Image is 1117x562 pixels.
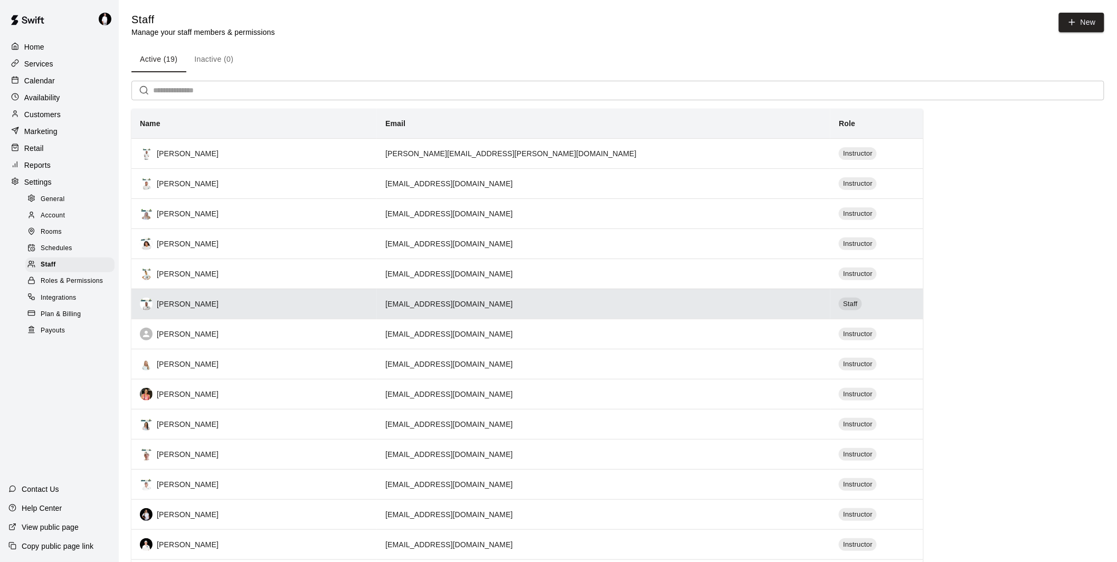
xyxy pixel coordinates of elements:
[41,276,103,287] span: Roles & Permissions
[839,119,855,128] b: Role
[839,299,862,309] span: Staff
[839,177,877,190] div: Instructor
[839,209,877,219] span: Instructor
[25,323,115,338] div: Payouts
[839,329,877,339] span: Instructor
[186,47,242,72] button: Inactive (0)
[377,168,830,198] td: [EMAIL_ADDRESS][DOMAIN_NAME]
[41,326,65,336] span: Payouts
[839,239,877,249] span: Instructor
[377,289,830,319] td: [EMAIL_ADDRESS][DOMAIN_NAME]
[839,480,877,490] span: Instructor
[25,224,119,241] a: Rooms
[25,291,115,306] div: Integrations
[377,198,830,228] td: [EMAIL_ADDRESS][DOMAIN_NAME]
[41,293,77,303] span: Integrations
[839,540,877,550] span: Instructor
[25,290,119,306] a: Integrations
[24,42,44,52] p: Home
[140,448,153,461] img: fc762c95-c6e5-47d4-848a-34b15301e1dc%2Fb10cdc4e-16b1-4094-9c28-146ed9c63e36_Social%2520BIOS%2520(...
[377,529,830,559] td: [EMAIL_ADDRESS][DOMAIN_NAME]
[140,358,368,370] div: [PERSON_NAME]
[25,306,119,322] a: Plan & Billing
[377,409,830,439] td: [EMAIL_ADDRESS][DOMAIN_NAME]
[97,8,119,30] div: Travis Hamilton
[140,388,368,401] div: [PERSON_NAME]
[24,109,61,120] p: Customers
[25,257,119,273] a: Staff
[839,179,877,189] span: Instructor
[839,207,877,220] div: Instructor
[839,450,877,460] span: Instructor
[140,207,368,220] div: [PERSON_NAME]
[839,508,877,521] div: Instructor
[8,90,110,106] div: Availability
[140,358,153,370] img: fc762c95-c6e5-47d4-848a-34b15301e1dc%2F0bbfd387-9e56-48e6-af99-2ab2355a541c_image-1732048258962
[8,157,110,173] a: Reports
[839,147,877,160] div: Instructor
[839,420,877,430] span: Instructor
[839,328,877,340] div: Instructor
[22,484,59,494] p: Contact Us
[377,138,830,168] td: [PERSON_NAME][EMAIL_ADDRESS][PERSON_NAME][DOMAIN_NAME]
[140,478,368,491] div: [PERSON_NAME]
[1059,13,1104,32] a: New
[24,126,58,137] p: Marketing
[41,260,56,270] span: Staff
[25,225,115,240] div: Rooms
[25,192,115,207] div: General
[839,388,877,401] div: Instructor
[140,328,368,340] div: [PERSON_NAME]
[8,56,110,72] a: Services
[8,107,110,122] a: Customers
[8,73,110,89] a: Calendar
[41,194,65,205] span: General
[8,123,110,139] a: Marketing
[839,478,877,491] div: Instructor
[377,259,830,289] td: [EMAIL_ADDRESS][DOMAIN_NAME]
[140,268,153,280] img: fc762c95-c6e5-47d4-848a-34b15301e1dc%2Fa80f3e5e-5b2b-40ac-86eb-6474e902ccbc_image-1741624906104
[41,211,65,221] span: Account
[41,309,81,320] span: Plan & Billing
[839,358,877,370] div: Instructor
[377,499,830,529] td: [EMAIL_ADDRESS][DOMAIN_NAME]
[839,510,877,520] span: Instructor
[25,274,115,289] div: Roles & Permissions
[24,59,53,69] p: Services
[140,147,368,160] div: [PERSON_NAME]
[8,140,110,156] a: Retail
[839,448,877,461] div: Instructor
[22,522,79,532] p: View public page
[377,469,830,499] td: [EMAIL_ADDRESS][DOMAIN_NAME]
[25,241,119,257] a: Schedules
[140,207,153,220] img: fc762c95-c6e5-47d4-848a-34b15301e1dc%2Fa465dee8-ea99-47bd-9939-6b87da40c0ff_image-1751384779104
[140,538,153,551] img: fc762c95-c6e5-47d4-848a-34b15301e1dc%2F8a2d2277-0ee9-4e74-bea8-ce3edda699bb_Social%2520BIOS%2520(...
[140,508,153,521] img: fc762c95-c6e5-47d4-848a-34b15301e1dc%2Ffb194143-65dd-4fb6-aa63-8750c4d1915c_~BBR%2520Shelly.jpg
[131,47,186,72] button: Active (19)
[25,191,119,207] a: General
[140,298,153,310] img: fc762c95-c6e5-47d4-848a-34b15301e1dc%2F854fe806-d241-45fa-b9bc-4de4dfde289a_image-1738008811241
[140,147,153,160] img: fc762c95-c6e5-47d4-848a-34b15301e1dc%2F9360333a-a148-479c-8d84-d9131e6deb5e_image-1755009413294
[385,119,405,128] b: Email
[24,177,52,187] p: Settings
[25,322,119,339] a: Payouts
[8,39,110,55] a: Home
[140,268,368,280] div: [PERSON_NAME]
[377,379,830,409] td: [EMAIL_ADDRESS][DOMAIN_NAME]
[140,237,153,250] img: fc762c95-c6e5-47d4-848a-34b15301e1dc%2F5a33413b-24fc-4875-83e4-45bb61a1d278_profile_Wed%2520May%2...
[377,439,830,469] td: [EMAIL_ADDRESS][DOMAIN_NAME]
[377,319,830,349] td: [EMAIL_ADDRESS][DOMAIN_NAME]
[839,389,877,399] span: Instructor
[25,273,119,290] a: Roles & Permissions
[839,298,862,310] div: Staff
[140,418,153,431] img: fc762c95-c6e5-47d4-848a-34b15301e1dc%2F57be661a-7486-43fc-81ca-cbd68ea89f2a_Social%2520BIOS%2520(...
[25,208,115,223] div: Account
[377,349,830,379] td: [EMAIL_ADDRESS][DOMAIN_NAME]
[131,27,275,37] p: Manage your staff members & permissions
[24,75,55,86] p: Calendar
